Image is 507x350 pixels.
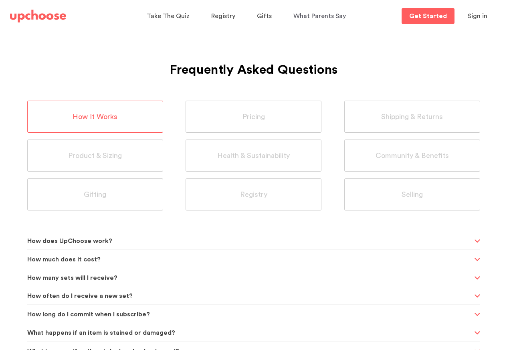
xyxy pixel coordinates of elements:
[68,151,122,160] span: Product & Sizing
[73,112,117,121] span: How It Works
[293,13,346,19] span: What Parents Say
[468,13,487,19] span: Sign in
[217,151,290,160] span: Health & Sustainability
[242,112,265,121] span: Pricing
[211,8,238,24] a: Registry
[84,190,106,199] span: Gifting
[381,112,443,121] span: Shipping & Returns
[10,10,66,22] img: UpChoose
[27,231,472,251] span: How does UpChoose work?
[293,8,348,24] a: What Parents Say
[409,13,447,19] p: Get Started
[27,42,480,80] h1: Frequently Asked Questions
[257,13,272,19] span: Gifts
[10,8,66,24] a: UpChoose
[147,13,190,19] span: Take The Quiz
[27,286,472,306] span: How often do I receive a new set?
[402,190,423,199] span: Selling
[147,8,192,24] a: Take The Quiz
[257,8,274,24] a: Gifts
[27,323,472,343] span: What happens if an item is stained or damaged?
[402,8,454,24] a: Get Started
[240,190,267,199] span: Registry
[458,8,497,24] button: Sign in
[27,305,472,324] span: How long do I commit when I subscribe?
[376,151,449,160] span: Community & Benefits
[211,13,235,19] span: Registry
[27,268,472,288] span: How many sets will I receive?
[27,250,472,269] span: How much does it cost?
